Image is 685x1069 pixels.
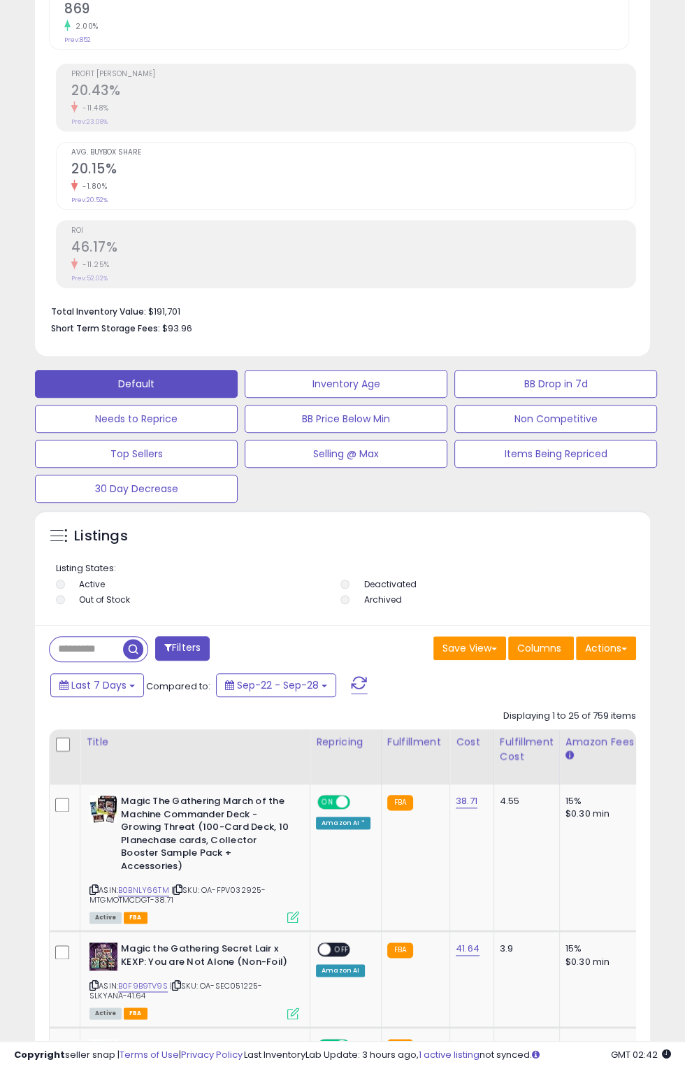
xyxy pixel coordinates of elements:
[51,322,160,334] b: Short Term Storage Fees:
[565,808,682,820] div: $0.30 min
[500,942,549,955] div: 3.9
[419,1048,480,1061] a: 1 active listing
[64,1,628,20] h2: 869
[51,306,146,317] b: Total Inventory Value:
[500,735,554,764] div: Fulfillment Cost
[50,673,144,697] button: Last 7 Days
[121,942,291,972] b: Magic the Gathering Secret Lair x KEXP: You are Not Alone (Non-Foil)
[89,795,117,823] img: 5106V2j-PKL._SL40_.jpg
[79,594,130,605] label: Out of Stock
[454,440,657,468] button: Items Being Repriced
[576,636,636,660] button: Actions
[51,302,626,319] li: $191,701
[565,795,682,808] div: 15%
[316,964,365,977] div: Amazon AI
[216,673,336,697] button: Sep-22 - Sep-28
[35,440,238,468] button: Top Sellers
[508,636,574,660] button: Columns
[71,117,108,126] small: Prev: 23.08%
[363,594,401,605] label: Archived
[331,944,353,956] span: OFF
[56,562,633,575] p: Listing States:
[71,274,108,282] small: Prev: 52.02%
[124,1007,147,1019] span: FBA
[78,103,109,113] small: -11.48%
[565,956,682,968] div: $0.30 min
[244,1049,671,1062] div: Last InventoryLab Update: 3 hours ago, not synced.
[456,794,477,808] a: 38.71
[181,1048,243,1061] a: Privacy Policy
[118,884,169,896] a: B0BNLY66TM
[35,370,238,398] button: Default
[89,912,122,924] span: All listings currently available for purchase on Amazon
[319,796,336,808] span: ON
[456,942,480,956] a: 41.64
[565,749,574,762] small: Amazon Fees.
[118,980,168,992] a: B0F9B9TV9S
[14,1049,243,1062] div: seller snap | |
[71,227,635,235] span: ROI
[454,405,657,433] button: Non Competitive
[363,578,416,590] label: Deactivated
[89,942,117,970] img: 61S8T8wbqmL._SL40_.jpg
[71,161,635,180] h2: 20.15%
[316,735,375,749] div: Repricing
[120,1048,179,1061] a: Terms of Use
[611,1048,671,1061] span: 2025-10-6 02:42 GMT
[454,370,657,398] button: BB Drop in 7d
[500,795,549,808] div: 4.55
[124,912,147,924] span: FBA
[237,678,319,692] span: Sep-22 - Sep-28
[245,370,447,398] button: Inventory Age
[517,641,561,655] span: Columns
[162,322,192,335] span: $93.96
[64,36,91,44] small: Prev: 852
[14,1048,65,1061] strong: Copyright
[121,795,291,876] b: Magic The Gathering March of the Machine Commander Deck - Growing Threat (100-Card Deck, 10 Plane...
[348,796,370,808] span: OFF
[71,239,635,258] h2: 46.17%
[456,735,488,749] div: Cost
[155,636,210,661] button: Filters
[78,181,107,192] small: -1.80%
[89,1007,122,1019] span: All listings currently available for purchase on Amazon
[71,71,635,78] span: Profit [PERSON_NAME]
[71,678,127,692] span: Last 7 Days
[79,578,105,590] label: Active
[245,405,447,433] button: BB Price Below Min
[316,817,370,829] div: Amazon AI *
[71,196,108,204] small: Prev: 20.52%
[245,440,447,468] button: Selling @ Max
[89,884,266,905] span: | SKU: OA-FPV032925-MTGMOTMCDGT-38.71
[74,526,128,546] h5: Listings
[565,942,682,955] div: 15%
[35,405,238,433] button: Needs to Reprice
[146,680,210,693] span: Compared to:
[35,475,238,503] button: 30 Day Decrease
[387,942,413,958] small: FBA
[78,259,110,270] small: -11.25%
[387,795,413,810] small: FBA
[71,21,99,31] small: 2.00%
[433,636,506,660] button: Save View
[71,82,635,101] h2: 20.43%
[387,735,444,749] div: Fulfillment
[71,149,635,157] span: Avg. Buybox Share
[503,710,636,723] div: Displaying 1 to 25 of 759 items
[89,942,299,1017] div: ASIN:
[86,735,304,749] div: Title
[89,980,262,1001] span: | SKU: OA-SEC051225-SLKYANA-41.64
[89,795,299,921] div: ASIN:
